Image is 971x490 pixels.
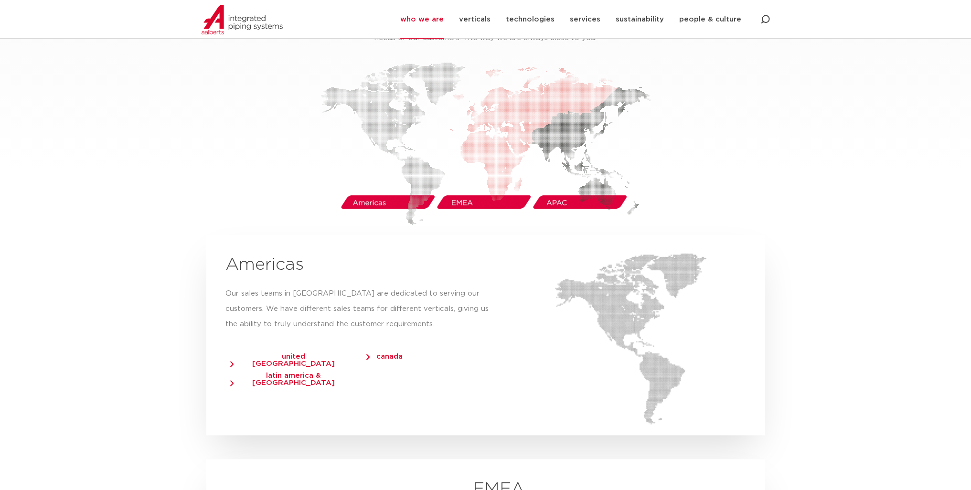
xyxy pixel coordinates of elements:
p: Our sales teams in [GEOGRAPHIC_DATA] are dedicated to serving our customers. We have different sa... [225,286,499,332]
span: latin america & [GEOGRAPHIC_DATA] [230,372,348,386]
a: united [GEOGRAPHIC_DATA] [230,348,362,367]
a: latin america & [GEOGRAPHIC_DATA] [230,367,362,386]
span: united [GEOGRAPHIC_DATA] [230,353,348,367]
h2: Americas [225,254,499,277]
span: canada [366,353,402,360]
a: canada [366,348,416,360]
